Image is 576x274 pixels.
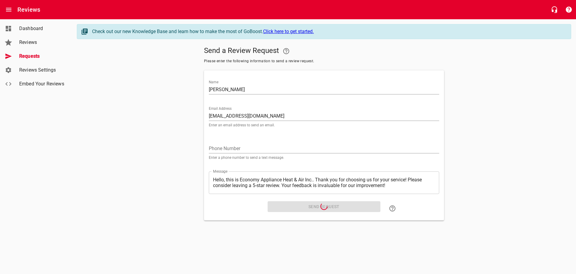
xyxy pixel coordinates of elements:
button: Open drawer [1,2,16,17]
h6: Reviews [17,5,40,14]
button: Support Portal [562,2,576,17]
label: Email Address [209,107,232,110]
a: Learn how to "Send a Review Request" [385,201,400,216]
a: Your Google or Facebook account must be connected to "Send a Review Request" [279,44,293,58]
textarea: Hello, this is Economy Appliance Heat & Air Inc.. Thank you for choosing us for your service! Ple... [213,177,435,188]
a: Click here to get started. [263,29,314,34]
h5: Send a Review Request [204,44,444,58]
button: Live Chat [547,2,562,17]
p: Enter a phone number to send a text message. [209,156,439,159]
span: Please enter the following information to send a review request. [204,58,444,64]
span: Reviews Settings [19,66,65,74]
span: Requests [19,53,65,60]
span: Dashboard [19,25,65,32]
span: Reviews [19,39,65,46]
p: Enter an email address to send an email. [209,123,439,127]
span: Embed Your Reviews [19,80,65,88]
label: Name [209,80,218,84]
div: Check out our new Knowledge Base and learn how to make the most of GoBoost. [92,28,565,35]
